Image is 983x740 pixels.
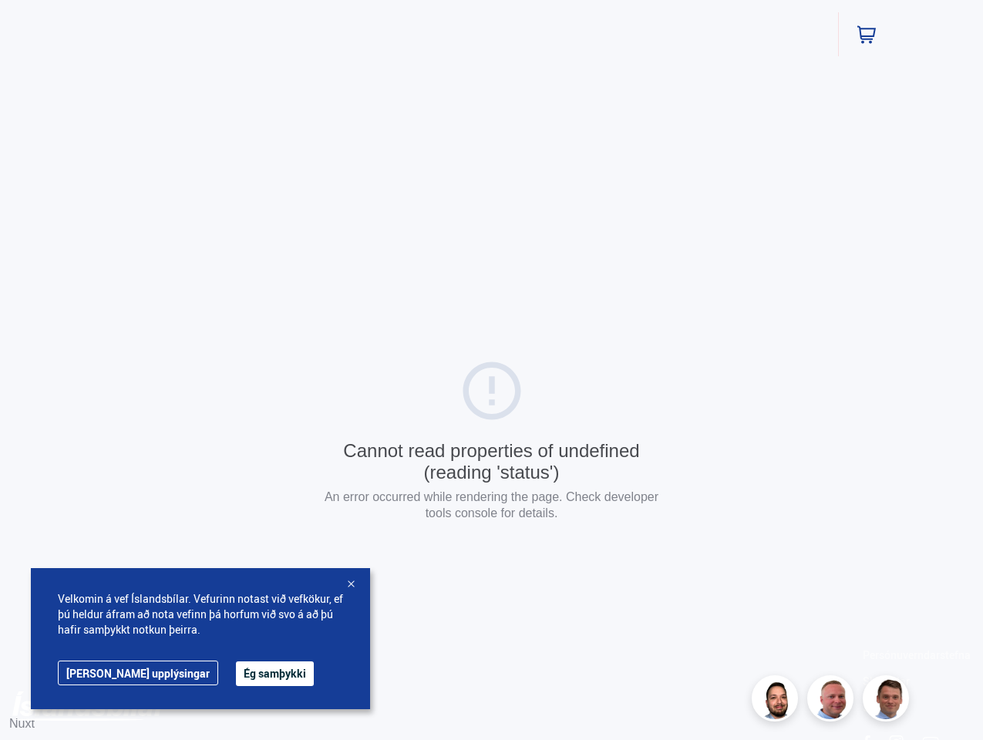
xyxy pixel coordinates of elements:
[754,678,800,724] img: nhp88E3Fdnt1Opn2.png
[318,489,665,521] p: An error occurred while rendering the page. Check developer tools console for details.
[9,717,35,730] a: Nuxt
[58,661,218,685] a: [PERSON_NAME] upplýsingar
[810,678,856,724] img: siFngHWaQ9KaOqBr.png
[58,591,343,637] span: Velkomin á vef Íslandsbílar. Vefurinn notast við vefkökur, ef þú heldur áfram að nota vefinn þá h...
[865,678,911,724] img: FbJEzSuNWCJXmdc-.webp
[12,6,59,52] button: Opna LiveChat spjallviðmót
[863,647,971,662] a: Persónuverndarstefna
[318,440,665,483] div: Cannot read properties of undefined (reading 'status')
[863,674,910,688] a: Skilmalar
[236,661,314,686] button: Ég samþykki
